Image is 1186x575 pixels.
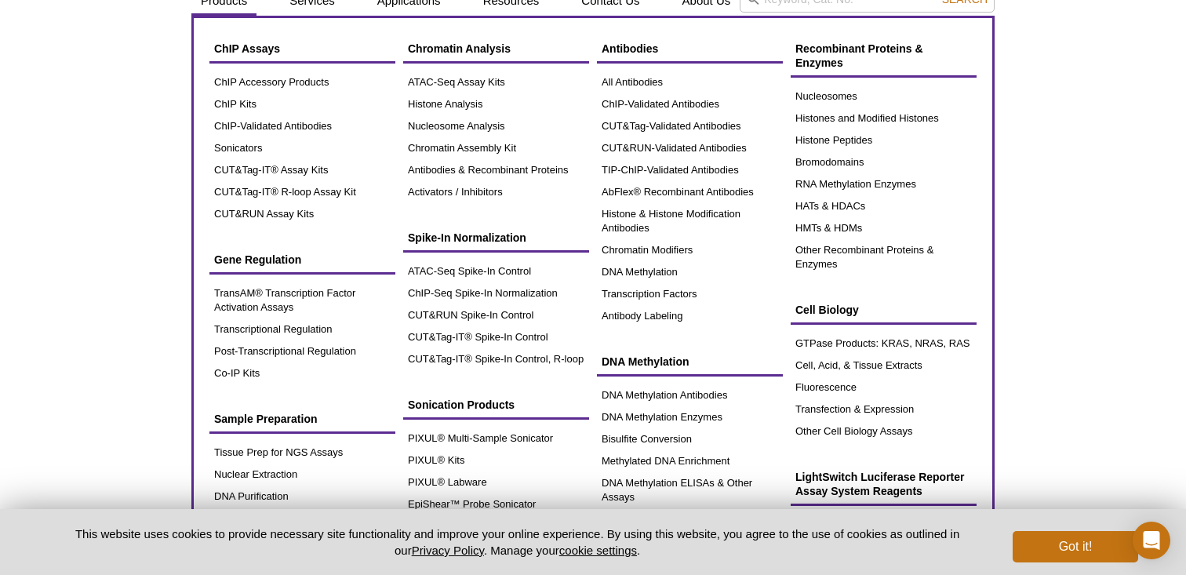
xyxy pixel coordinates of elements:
[209,318,395,340] a: Transcriptional Regulation
[791,239,977,275] a: Other Recombinant Proteins & Enzymes
[408,231,526,244] span: Spike-In Normalization
[403,471,589,493] a: PIXUL® Labware
[403,304,589,326] a: CUT&RUN Spike-In Control
[403,326,589,348] a: CUT&Tag-IT® Spike-In Control
[602,355,689,368] span: DNA Methylation
[214,253,301,266] span: Gene Regulation
[791,129,977,151] a: Histone Peptides
[791,377,977,398] a: Fluorescence
[403,260,589,282] a: ATAC-Seq Spike-In Control
[209,115,395,137] a: ChIP-Validated Antibodies
[214,413,318,425] span: Sample Preparation
[403,493,589,515] a: EpiShear™ Probe Sonicator
[403,348,589,370] a: CUT&Tag-IT® Spike-In Control, R-loop
[791,173,977,195] a: RNA Methylation Enzymes
[403,428,589,449] a: PIXUL® Multi-Sample Sonicator
[209,442,395,464] a: Tissue Prep for NGS Assays
[559,544,637,557] button: cookie settings
[209,362,395,384] a: Co-IP Kits
[791,420,977,442] a: Other Cell Biology Assays
[209,486,395,508] a: DNA Purification
[209,404,395,434] a: Sample Preparation
[209,181,395,203] a: CUT&Tag-IT® R-loop Assay Kit
[597,71,783,93] a: All Antibodies
[597,406,783,428] a: DNA Methylation Enzymes
[791,86,977,107] a: Nucleosomes
[795,42,923,69] span: Recombinant Proteins & Enzymes
[597,203,783,239] a: Histone & Histone Modification Antibodies
[209,71,395,93] a: ChIP Accessory Products
[403,181,589,203] a: Activators / Inhibitors
[795,304,859,316] span: Cell Biology
[597,283,783,305] a: Transcription Factors
[791,107,977,129] a: Histones and Modified Histones
[403,223,589,253] a: Spike-In Normalization
[1013,531,1138,562] button: Got it!
[403,34,589,64] a: Chromatin Analysis
[403,390,589,420] a: Sonication Products
[795,471,964,497] span: LightSwitch Luciferase Reporter Assay System Reagents
[209,34,395,64] a: ChIP Assays
[209,508,395,530] a: RapCap Beads for cfDNA Isolation
[214,42,280,55] span: ChIP Assays
[403,71,589,93] a: ATAC-Seq Assay Kits
[597,34,783,64] a: Antibodies
[403,93,589,115] a: Histone Analysis
[597,305,783,327] a: Antibody Labeling
[597,239,783,261] a: Chromatin Modifiers
[791,151,977,173] a: Bromodomains
[209,137,395,159] a: Sonicators
[209,203,395,225] a: CUT&RUN Assay Kits
[1133,522,1170,559] div: Open Intercom Messenger
[597,181,783,203] a: AbFlex® Recombinant Antibodies
[791,355,977,377] a: Cell, Acid, & Tissue Extracts
[791,333,977,355] a: GTPase Products: KRAS, NRAS, RAS
[209,464,395,486] a: Nuclear Extraction
[408,42,511,55] span: Chromatin Analysis
[597,137,783,159] a: CUT&RUN-Validated Antibodies
[597,159,783,181] a: TIP-ChIP-Validated Antibodies
[791,462,977,506] a: LightSwitch Luciferase Reporter Assay System Reagents
[209,159,395,181] a: CUT&Tag-IT® Assay Kits
[597,384,783,406] a: DNA Methylation Antibodies
[403,159,589,181] a: Antibodies & Recombinant Proteins
[791,217,977,239] a: HMTs & HDMs
[209,282,395,318] a: TransAM® Transcription Factor Activation Assays
[48,526,987,559] p: This website uses cookies to provide necessary site functionality and improve your online experie...
[412,544,484,557] a: Privacy Policy
[597,115,783,137] a: CUT&Tag-Validated Antibodies
[403,282,589,304] a: ChIP-Seq Spike-In Normalization
[597,472,783,508] a: DNA Methylation ELISAs & Other Assays
[791,34,977,78] a: Recombinant Proteins & Enzymes
[602,42,658,55] span: Antibodies
[403,449,589,471] a: PIXUL® Kits
[403,137,589,159] a: Chromatin Assembly Kit
[403,115,589,137] a: Nucleosome Analysis
[597,347,783,377] a: DNA Methylation
[597,93,783,115] a: ChIP-Validated Antibodies
[209,245,395,275] a: Gene Regulation
[597,450,783,472] a: Methylated DNA Enrichment
[791,295,977,325] a: Cell Biology
[791,195,977,217] a: HATs & HDACs
[597,428,783,450] a: Bisulfite Conversion
[408,398,515,411] span: Sonication Products
[791,398,977,420] a: Transfection & Expression
[597,261,783,283] a: DNA Methylation
[209,340,395,362] a: Post-Transcriptional Regulation
[209,93,395,115] a: ChIP Kits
